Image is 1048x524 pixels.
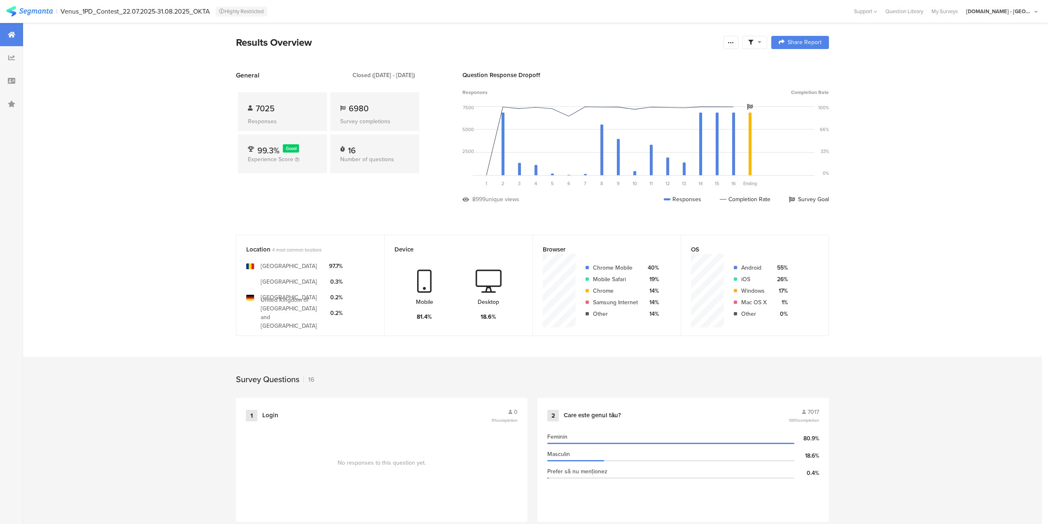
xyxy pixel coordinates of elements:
div: 0.2% [329,293,343,302]
div: Care este genul tău? [564,411,621,420]
div: Support [854,5,877,18]
div: 8999 [472,195,485,204]
span: 2 [502,180,504,187]
div: United Kingdom of [GEOGRAPHIC_DATA] and [GEOGRAPHIC_DATA] [261,296,322,330]
span: 9 [617,180,620,187]
span: 4 [535,180,537,187]
a: Question Library [881,7,927,15]
div: 2 [547,410,559,421]
div: Ending [742,180,758,187]
div: 97.7% [329,262,343,270]
div: 2500 [462,148,474,155]
div: 19% [644,275,659,284]
span: Number of questions [340,155,394,164]
div: OS [691,245,805,254]
div: Login [262,411,278,420]
div: 16 [348,144,356,153]
a: My Surveys [927,7,962,15]
span: 6980 [349,102,369,115]
span: 4 most common locations [272,247,322,253]
div: Browser [543,245,657,254]
span: 8 [600,180,603,187]
div: [GEOGRAPHIC_DATA] [261,277,317,286]
div: 0% [773,310,788,318]
span: Good [286,145,296,152]
div: 80.9% [794,434,819,443]
span: completion [798,417,819,423]
div: Samsung Internet [593,298,638,307]
div: 66% [820,126,829,133]
span: 7017 [808,408,819,416]
span: 1 [485,180,487,187]
div: Chrome Mobile [593,263,638,272]
span: Experience Score [248,155,293,164]
img: segmanta logo [6,6,53,16]
div: Location [246,245,361,254]
div: 1 [246,410,257,421]
span: 11 [649,180,653,187]
div: 7500 [463,104,474,111]
div: 26% [773,275,788,284]
div: 55% [773,263,788,272]
span: General [236,70,259,80]
span: 15 [715,180,719,187]
span: 14 [698,180,703,187]
div: Closed ([DATE] - [DATE]) [352,71,415,80]
div: Other [741,310,767,318]
div: 17% [773,287,788,295]
div: Survey completions [340,117,409,126]
div: Completion Rate [720,195,770,204]
div: 81.4% [417,313,432,321]
span: 5 [551,180,554,187]
div: Mobile [416,298,433,306]
div: 14% [644,287,659,295]
div: 0.3% [329,277,343,286]
div: Survey Questions [236,373,299,385]
div: unique views [485,195,519,204]
div: Mac OS X [741,298,767,307]
div: Venus_1PD_Contest_22.07.2025-31.08.2025_OKTA [61,7,210,15]
div: 40% [644,263,659,272]
div: Responses [248,117,317,126]
div: Device [394,245,509,254]
div: 18.6% [794,451,819,460]
div: Desktop [478,298,499,306]
div: Mobile Safari [593,275,638,284]
div: [GEOGRAPHIC_DATA] [261,293,317,302]
span: Masculin [547,450,570,458]
span: Prefer să nu menționez [547,467,607,476]
div: 1% [773,298,788,307]
div: 33% [821,148,829,155]
div: 100% [818,104,829,111]
div: Android [741,263,767,272]
div: Highly Restricted [216,7,267,16]
span: 0% [492,417,518,423]
span: 0 [514,408,518,416]
div: Other [593,310,638,318]
span: Share Report [788,40,822,45]
span: completion [497,417,518,423]
i: Survey Goal [747,104,753,110]
span: Feminin [547,432,567,441]
span: 7025 [256,102,275,115]
div: [DOMAIN_NAME] - [GEOGRAPHIC_DATA] [966,7,1032,15]
span: 12 [665,180,670,187]
div: 16 [303,375,315,384]
span: 6 [567,180,570,187]
div: 5000 [462,126,474,133]
div: Responses [664,195,701,204]
div: 14% [644,298,659,307]
div: 18.6% [481,313,496,321]
div: Results Overview [236,35,719,50]
div: 14% [644,310,659,318]
span: 16 [731,180,736,187]
span: 99.3% [257,144,280,157]
div: 0.4% [794,469,819,477]
div: 0.2% [329,309,343,317]
span: 13 [682,180,686,187]
span: Responses [462,89,488,96]
div: Windows [741,287,767,295]
div: Question Response Dropoff [462,70,829,80]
